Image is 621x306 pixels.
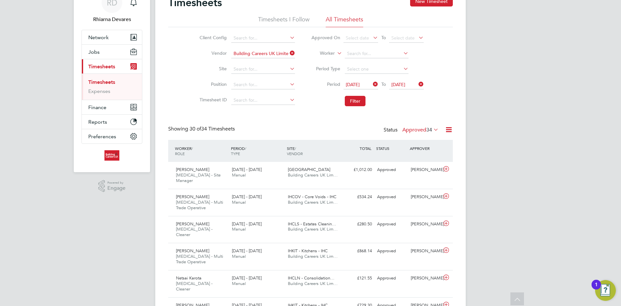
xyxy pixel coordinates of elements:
div: Showing [168,126,236,132]
span: [DATE] - [DATE] [232,221,262,227]
span: Manual [232,254,246,259]
a: Powered byEngage [98,180,126,192]
span: Building Careers UK Lim… [288,199,338,205]
div: £1,012.00 [341,164,375,175]
div: APPROVER [408,142,442,154]
span: Manual [232,281,246,286]
span: 30 of [190,126,201,132]
span: [DATE] - [DATE] [232,167,262,172]
button: Timesheets [82,59,142,74]
button: Network [82,30,142,44]
div: [PERSON_NAME] [408,219,442,230]
label: Position [198,81,227,87]
input: Search for... [231,65,295,74]
img: buildingcareersuk-logo-retina.png [104,150,119,161]
div: SITE [285,142,341,159]
button: Jobs [82,45,142,59]
label: Client Config [198,35,227,40]
input: Search for... [231,34,295,43]
div: [PERSON_NAME] [408,273,442,284]
span: Jobs [88,49,100,55]
span: 34 [426,127,432,133]
span: TOTAL [360,146,371,151]
label: Period [311,81,340,87]
span: TYPE [231,151,240,156]
label: Site [198,66,227,72]
span: Manual [232,172,246,178]
span: IHCLS - Estates Cleanin… [288,221,336,227]
span: IHKIT - Kitchens - IHC [288,248,328,254]
span: [DATE] - [DATE] [232,275,262,281]
span: Engage [107,186,125,191]
div: £280.50 [341,219,375,230]
button: Reports [82,115,142,129]
div: [PERSON_NAME] [408,246,442,256]
button: Finance [82,100,142,114]
div: Approved [375,164,408,175]
span: 34 Timesheets [190,126,235,132]
span: IHCLN - Consolidation… [288,275,334,281]
span: [MEDICAL_DATA] - Cleaner [176,281,212,292]
span: Building Careers UK Lim… [288,254,338,259]
span: Netsai Karota [176,275,202,281]
label: Timesheet ID [198,97,227,103]
span: [PERSON_NAME] [176,248,209,254]
span: Preferences [88,133,116,140]
span: Finance [88,104,106,110]
div: £121.55 [341,273,375,284]
span: [DATE] - [DATE] [232,248,262,254]
span: Select date [346,35,369,41]
span: / [191,146,193,151]
label: Vendor [198,50,227,56]
div: Status [384,126,440,135]
span: Building Careers UK Lim… [288,172,338,178]
span: [PERSON_NAME] [176,221,209,227]
input: Select one [345,65,409,74]
span: [PERSON_NAME] [176,167,209,172]
input: Search for... [231,80,295,89]
span: [PERSON_NAME] [176,194,209,199]
span: [MEDICAL_DATA] - Multi Trade Operative [176,199,223,210]
span: IHCOV - Core Voids - IHC [288,194,336,199]
a: Timesheets [88,79,115,85]
div: PERIOD [229,142,285,159]
span: Rhiarna Devares [82,16,142,23]
span: Building Careers UK Lim… [288,226,338,232]
label: Approved On [311,35,340,40]
span: ROLE [175,151,185,156]
span: [DATE] [391,82,405,87]
button: Filter [345,96,365,106]
div: Approved [375,219,408,230]
span: [DATE] [346,82,360,87]
input: Search for... [231,49,295,58]
span: [MEDICAL_DATA] - Cleaner [176,226,212,237]
button: Open Resource Center, 1 new notification [595,280,616,301]
div: £868.14 [341,246,375,256]
span: Reports [88,119,107,125]
div: 1 [595,285,598,293]
span: [MEDICAL_DATA] - Multi Trade Operative [176,254,223,265]
div: £534.24 [341,192,375,202]
div: Approved [375,192,408,202]
span: / [245,146,246,151]
label: Period Type [311,66,340,72]
div: STATUS [375,142,408,154]
span: To [379,80,388,88]
li: All Timesheets [326,16,363,27]
a: Go to home page [82,150,142,161]
span: [GEOGRAPHIC_DATA] [288,167,330,172]
input: Search for... [231,96,295,105]
span: Network [88,34,109,40]
div: Approved [375,273,408,284]
span: Select date [391,35,415,41]
div: WORKER [173,142,229,159]
span: Manual [232,226,246,232]
li: Timesheets I Follow [258,16,310,27]
span: [MEDICAL_DATA] - Site Manager [176,172,221,183]
span: Building Careers UK Lim… [288,281,338,286]
label: Approved [402,127,439,133]
span: Powered by [107,180,125,186]
label: Worker [306,50,335,57]
div: Approved [375,246,408,256]
span: [DATE] - [DATE] [232,194,262,199]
